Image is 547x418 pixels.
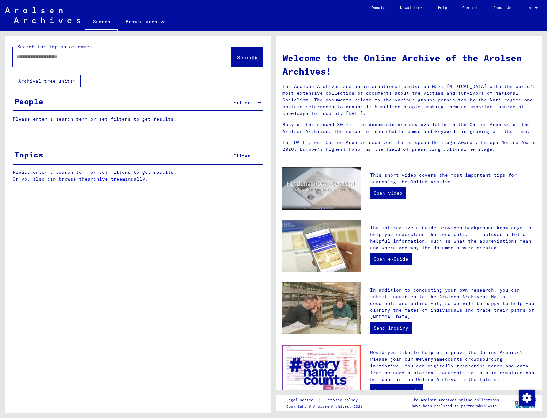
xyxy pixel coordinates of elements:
p: have been realized in partnership with [412,403,499,409]
button: Filter [228,97,256,109]
img: inquiries.jpg [282,282,361,334]
div: | [286,397,365,404]
a: Legal notice [286,397,318,404]
a: Open e-Guide [370,253,412,265]
a: Search [85,14,118,31]
img: Arolsen_neg.svg [5,7,80,23]
p: Please enter a search term or set filters to get results. Or you also can browse the manually. [13,169,263,182]
p: Would you like to help us improve the Online Archive? Please join our #everynamecounts crowdsourc... [370,349,536,383]
span: Filter [233,100,250,106]
div: People [14,96,43,107]
a: Send inquiry [370,322,412,334]
div: Change consent [519,390,534,405]
span: EN [527,6,534,10]
p: The Arolsen Archives are an international center on Nazi [MEDICAL_DATA] with the world’s most ext... [282,83,536,117]
button: Search [232,47,263,67]
span: Search [237,54,256,60]
img: yv_logo.png [514,395,538,411]
div: Topics [14,149,43,160]
mat-label: Search for topics or names [17,44,92,50]
a: #everynamecounts [370,384,423,397]
a: Open video [370,187,406,199]
button: Filter [228,150,256,162]
img: enc.jpg [282,345,361,400]
a: Browse archive [118,14,174,29]
img: video.jpg [282,167,361,210]
p: Please enter a search term or set filters to get results. [13,116,263,123]
p: This short video covers the most important tips for searching the Online Archive. [370,172,536,185]
a: Privacy policy [321,397,365,404]
h1: Welcome to the Online Archive of the Arolsen Archives! [282,51,536,78]
img: Change consent [519,390,535,406]
p: In addition to conducting your own research, you can submit inquiries to the Arolsen Archives. No... [370,287,536,320]
p: Copyright © Arolsen Archives, 2021 [286,404,365,409]
button: Archival tree units [13,75,81,87]
span: Filter [233,153,250,159]
p: The Arolsen Archives online collections [412,397,499,403]
p: Many of the around 30 million documents are now available in the Online Archive of the Arolsen Ar... [282,121,536,135]
p: The interactive e-Guide provides background knowledge to help you understand the documents. It in... [370,224,536,251]
img: eguide.jpg [282,220,361,272]
a: archive tree [88,176,122,182]
p: In [DATE], our Online Archive received the European Heritage Award / Europa Nostra Award 2020, Eu... [282,139,536,153]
